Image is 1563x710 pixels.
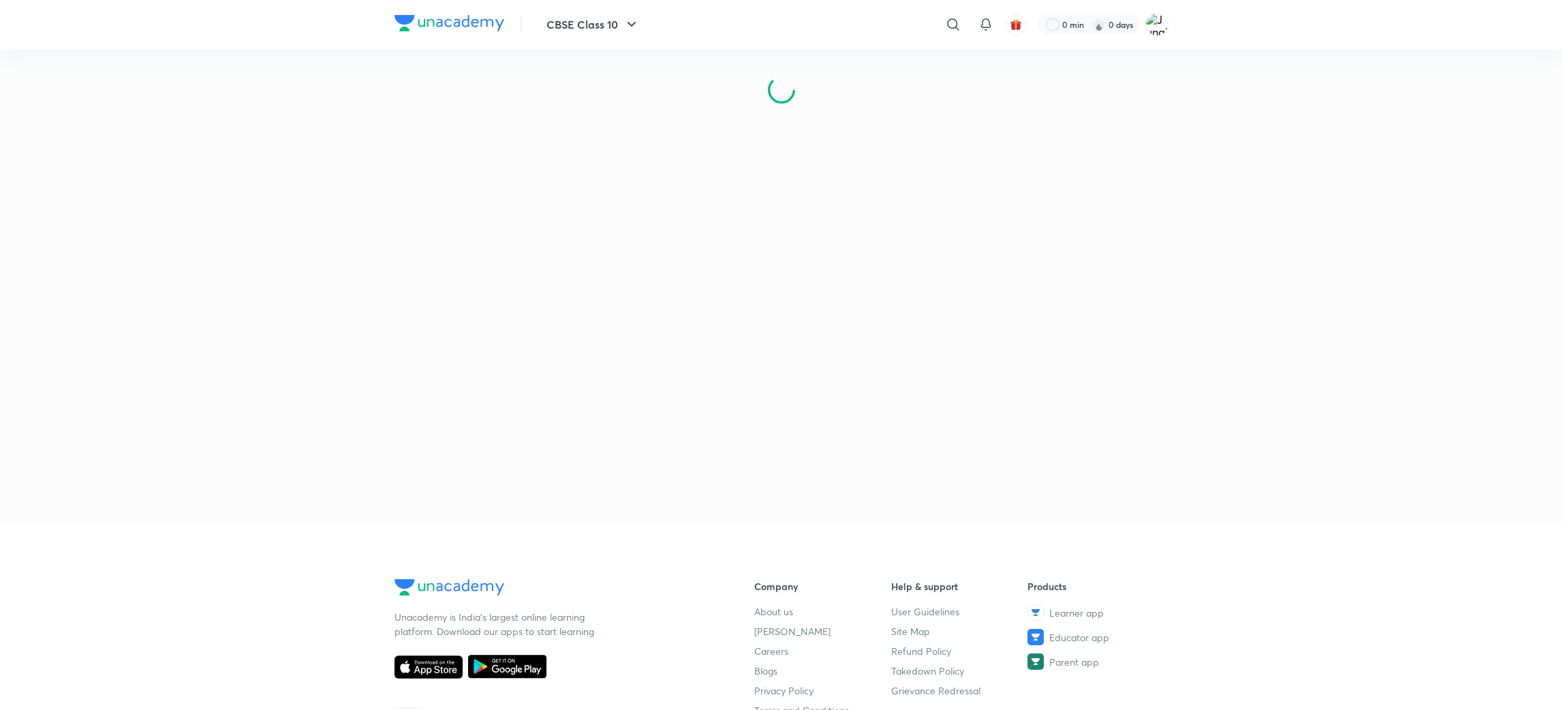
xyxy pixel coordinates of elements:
img: Junaid Saleem [1145,13,1169,36]
a: Takedown Policy [891,664,1028,678]
a: Site Map [891,624,1028,638]
button: avatar [1005,14,1027,35]
a: Blogs [754,664,891,678]
span: Careers [754,644,788,658]
a: Educator app [1027,629,1164,645]
a: About us [754,604,891,619]
h6: Products [1027,579,1164,593]
span: Educator app [1049,630,1109,645]
p: Unacademy is India’s largest online learning platform. Download our apps to start learning [394,610,599,638]
img: Company Logo [394,579,504,596]
img: Company Logo [394,15,504,31]
a: Grievance Redressal [891,683,1028,698]
a: [PERSON_NAME] [754,624,891,638]
a: Careers [754,644,891,658]
a: User Guidelines [891,604,1028,619]
a: Company Logo [394,15,504,35]
img: streak [1092,18,1106,31]
img: Parent app [1027,653,1044,670]
span: Learner app [1049,606,1104,620]
a: Company Logo [394,579,711,599]
a: Parent app [1027,653,1164,670]
img: Educator app [1027,629,1044,645]
a: Refund Policy [891,644,1028,658]
button: CBSE Class 10 [538,11,648,38]
a: Privacy Policy [754,683,891,698]
img: avatar [1010,18,1022,31]
h6: Help & support [891,579,1028,593]
span: Parent app [1049,655,1099,669]
h6: Company [754,579,891,593]
a: Learner app [1027,604,1164,621]
img: Learner app [1027,604,1044,621]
